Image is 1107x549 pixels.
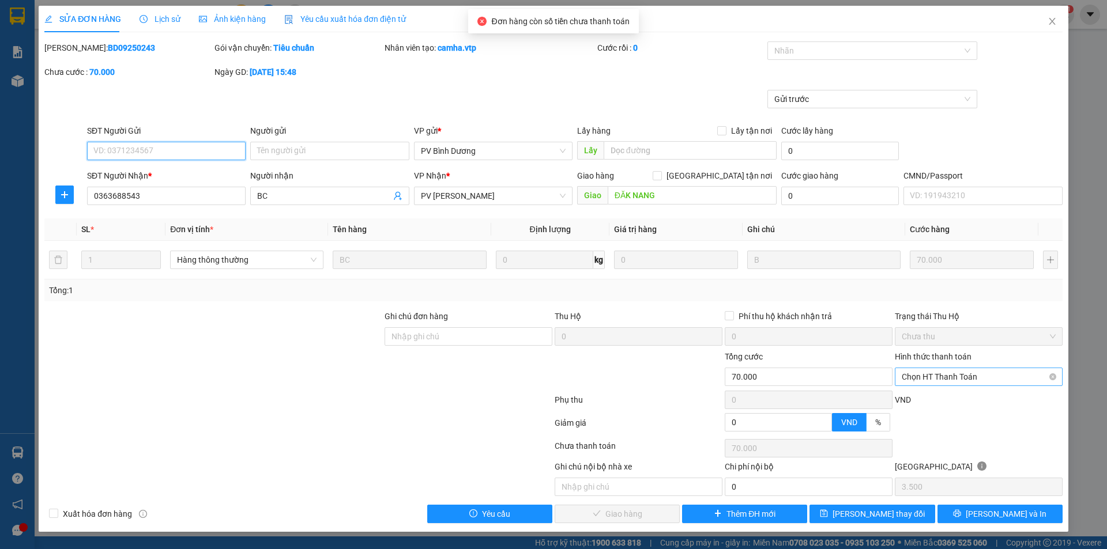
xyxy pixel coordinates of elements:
[910,251,1034,269] input: 0
[414,124,573,137] div: VP gửi
[214,41,382,54] div: Gói vận chuyển:
[1048,17,1057,26] span: close
[333,251,486,269] input: VD: Bàn, Ghế
[597,41,765,54] div: Cước rồi :
[809,505,935,523] button: save[PERSON_NAME] thay đổi
[895,352,972,361] label: Hình thức thanh toán
[421,187,566,205] span: PV Đức Xuyên
[250,169,409,182] div: Người nhận
[633,43,638,52] b: 0
[177,251,317,268] span: Hàng thông thường
[726,124,777,137] span: Lấy tận nơi
[910,225,950,234] span: Cước hàng
[902,328,1056,345] span: Chưa thu
[89,67,115,77] b: 70.000
[781,187,899,205] input: Cước giao hàng
[1049,373,1056,380] span: close-circle
[593,251,605,269] span: kg
[44,15,52,23] span: edit
[553,417,724,437] div: Giảm giá
[284,14,406,24] span: Yêu cầu xuất hóa đơn điện tử
[725,460,893,478] div: Chi phí nội bộ
[781,126,833,135] label: Cước lấy hàng
[747,251,901,269] input: Ghi Chú
[903,169,1062,182] div: CMND/Passport
[214,66,382,78] div: Ngày GD:
[902,368,1056,385] span: Chọn HT Thanh Toán
[87,124,246,137] div: SĐT Người Gửi
[385,327,552,346] input: Ghi chú đơn hàng
[875,418,881,427] span: %
[937,505,1063,523] button: printer[PERSON_NAME] và In
[977,461,986,471] span: info-circle
[743,218,905,241] th: Ghi chú
[555,505,680,523] button: checkGiao hàng
[734,310,837,323] span: Phí thu hộ khách nhận trả
[477,17,487,26] span: close-circle
[841,418,857,427] span: VND
[614,251,738,269] input: 0
[1043,251,1058,269] button: plus
[49,251,67,269] button: delete
[725,352,763,361] span: Tổng cước
[55,185,74,204] button: plus
[682,505,807,523] button: plusThêm ĐH mới
[555,312,581,321] span: Thu Hộ
[44,41,212,54] div: [PERSON_NAME]:
[108,43,155,52] b: BD09250243
[469,509,477,518] span: exclamation-circle
[614,225,657,234] span: Giá trị hàng
[273,43,314,52] b: Tiêu chuẩn
[199,14,266,24] span: Ảnh kiện hàng
[577,141,604,160] span: Lấy
[895,310,1063,323] div: Trạng thái Thu Hộ
[139,510,147,518] span: info-circle
[44,14,121,24] span: SỬA ĐƠN HÀNG
[530,225,571,234] span: Định lượng
[714,509,722,518] span: plus
[199,15,207,23] span: picture
[577,186,608,205] span: Giao
[662,169,777,182] span: [GEOGRAPHIC_DATA] tận nơi
[170,225,213,234] span: Đơn vị tính
[781,171,838,180] label: Cước giao hàng
[966,508,1046,520] span: [PERSON_NAME] và In
[438,43,476,52] b: camha.vtp
[553,440,724,460] div: Chưa thanh toán
[393,191,402,200] span: user-add
[895,395,911,404] span: VND
[414,171,446,180] span: VP Nhận
[491,17,629,26] span: Đơn hàng còn số tiền chưa thanh toán
[385,312,448,321] label: Ghi chú đơn hàng
[608,186,777,205] input: Dọc đường
[49,284,427,297] div: Tổng: 1
[553,393,724,414] div: Phụ thu
[427,505,552,523] button: exclamation-circleYêu cầu
[604,141,777,160] input: Dọc đường
[833,508,925,520] span: [PERSON_NAME] thay đổi
[421,142,566,160] span: PV Bình Dương
[953,509,961,518] span: printer
[820,509,828,518] span: save
[333,225,367,234] span: Tên hàng
[250,124,409,137] div: Người gửi
[284,15,293,24] img: icon
[81,225,91,234] span: SL
[58,508,137,520] span: Xuất hóa đơn hàng
[482,508,510,520] span: Yêu cầu
[895,460,1063,478] div: [GEOGRAPHIC_DATA]
[140,15,148,23] span: clock-circle
[250,67,296,77] b: [DATE] 15:48
[87,169,246,182] div: SĐT Người Nhận
[577,171,614,180] span: Giao hàng
[56,190,73,199] span: plus
[385,41,595,54] div: Nhân viên tạo:
[555,460,722,478] div: Ghi chú nội bộ nhà xe
[577,126,611,135] span: Lấy hàng
[774,90,971,108] span: Gửi trước
[1036,6,1068,38] button: Close
[140,14,180,24] span: Lịch sử
[44,66,212,78] div: Chưa cước :
[726,508,775,520] span: Thêm ĐH mới
[781,142,899,160] input: Cước lấy hàng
